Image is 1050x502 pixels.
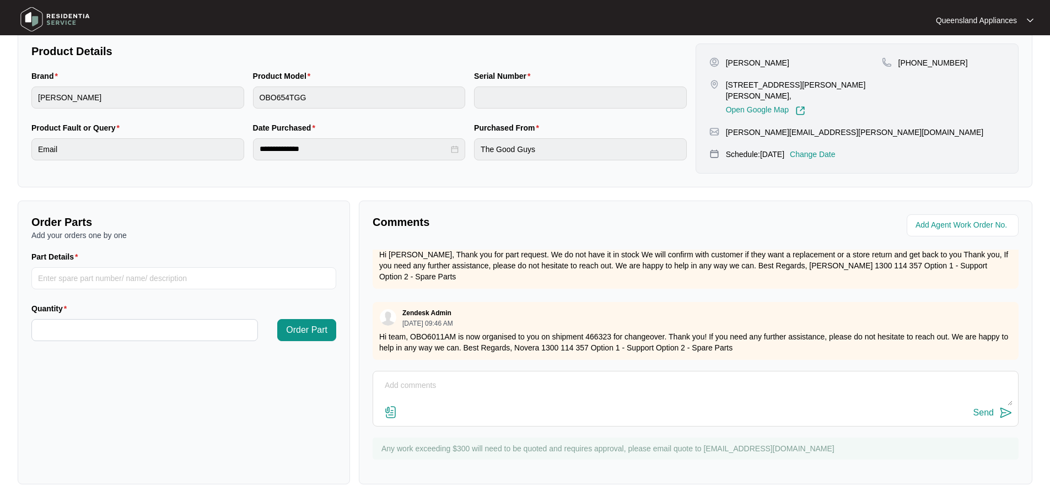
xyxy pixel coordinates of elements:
label: Serial Number [474,71,535,82]
img: map-pin [882,57,892,67]
input: Serial Number [474,87,687,109]
label: Product Model [253,71,315,82]
p: Queensland Appliances [936,15,1017,26]
p: Product Details [31,44,687,59]
img: map-pin [709,149,719,159]
span: Order Part [286,323,327,337]
p: Zendesk Admin [402,309,451,317]
img: user.svg [380,309,396,326]
button: Send [973,406,1013,420]
p: Any work exceeding $300 will need to be quoted and requires approval, please email quote to [EMAI... [381,443,1013,454]
p: Comments [373,214,688,230]
img: send-icon.svg [999,406,1013,419]
img: map-pin [709,127,719,137]
img: map-pin [709,79,719,89]
img: Link-External [795,106,805,116]
label: Purchased From [474,122,543,133]
img: residentia service logo [17,3,94,36]
label: Date Purchased [253,122,320,133]
input: Date Purchased [260,143,449,155]
p: Schedule: [DATE] [726,149,784,160]
input: Add Agent Work Order No. [916,219,1012,232]
input: Purchased From [474,138,687,160]
p: Hi [PERSON_NAME], Thank you for part request. We do not have it in stock We will confirm with cus... [379,249,1012,282]
input: Product Fault or Query [31,138,244,160]
p: Order Parts [31,214,336,230]
input: Quantity [32,320,257,341]
p: Hi team, OBO6011AM is now organised to you on shipment 466323 for changeover. Thank you! If you n... [379,331,1012,353]
p: [DATE] 09:46 AM [402,320,453,327]
p: [PHONE_NUMBER] [898,57,968,68]
p: [STREET_ADDRESS][PERSON_NAME][PERSON_NAME], [726,79,882,101]
label: Product Fault or Query [31,122,124,133]
p: Add your orders one by one [31,230,336,241]
label: Part Details [31,251,83,262]
input: Brand [31,87,244,109]
label: Brand [31,71,62,82]
img: user-pin [709,57,719,67]
button: Order Part [277,319,336,341]
input: Part Details [31,267,336,289]
p: Change Date [790,149,836,160]
p: [PERSON_NAME][EMAIL_ADDRESS][PERSON_NAME][DOMAIN_NAME] [726,127,984,138]
input: Product Model [253,87,466,109]
div: Send [973,408,994,418]
a: Open Google Map [726,106,805,116]
p: [PERSON_NAME] [726,57,789,68]
img: file-attachment-doc.svg [384,406,397,419]
img: dropdown arrow [1027,18,1033,23]
label: Quantity [31,303,71,314]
